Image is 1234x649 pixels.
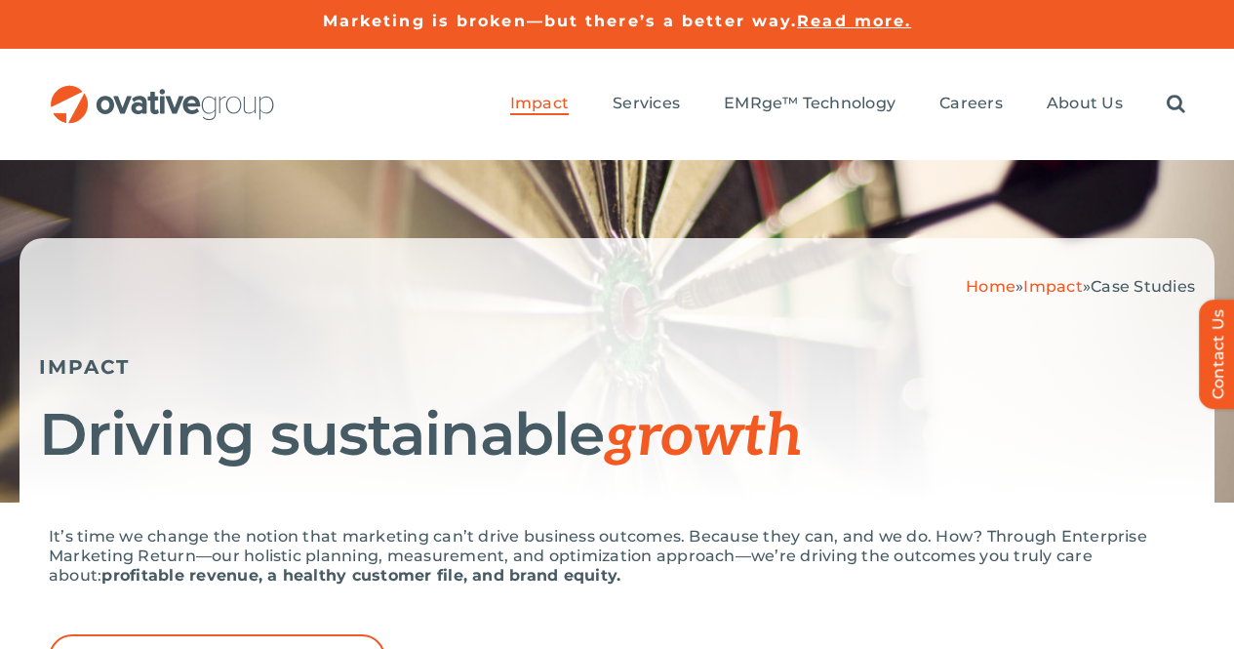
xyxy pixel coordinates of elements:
[510,73,1185,136] nav: Menu
[1047,94,1123,113] span: About Us
[604,402,803,472] span: growth
[724,94,896,115] a: EMRge™ Technology
[510,94,569,113] span: Impact
[939,94,1003,113] span: Careers
[39,403,1195,468] h1: Driving sustainable
[101,566,620,585] strong: profitable revenue, a healthy customer file, and brand equity.
[1167,94,1185,115] a: Search
[323,12,798,30] a: Marketing is broken—but there’s a better way.
[613,94,680,113] span: Services
[613,94,680,115] a: Services
[966,277,1195,296] span: » »
[724,94,896,113] span: EMRge™ Technology
[49,527,1185,586] p: It’s time we change the notion that marketing can’t drive business outcomes. Because they can, an...
[939,94,1003,115] a: Careers
[1047,94,1123,115] a: About Us
[1091,277,1195,296] span: Case Studies
[510,94,569,115] a: Impact
[1023,277,1082,296] a: Impact
[49,83,276,101] a: OG_Full_horizontal_RGB
[797,12,911,30] a: Read more.
[966,277,1015,296] a: Home
[39,355,1195,379] h5: IMPACT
